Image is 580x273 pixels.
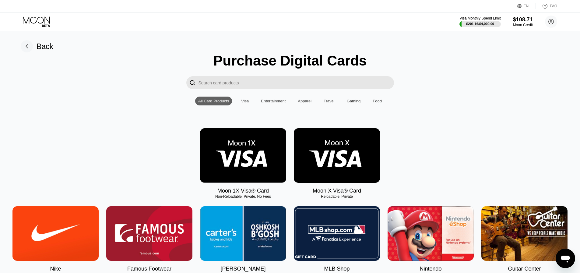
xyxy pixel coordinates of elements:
div: Non-Reloadable, Private, No Fees [200,194,286,199]
div: Apparel [295,97,315,105]
div: Nintendo [420,266,441,272]
div: Reloadable, Private [294,194,380,199]
iframe: Dugme za pokretanje prozora za razmenu poruka [556,249,575,268]
div: EN [517,3,536,9]
div: Entertainment [261,99,286,103]
div: All Card Products [195,97,232,105]
div:  [189,79,195,86]
div: FAQ [536,3,557,9]
div: Back [21,40,54,52]
div: Purchase Digital Cards [213,52,367,69]
div: $108.71Moon Credit [513,16,533,27]
div: Gaming [344,97,364,105]
div: MLB Shop [324,266,350,272]
div: $108.71 [513,16,533,23]
div: EN [524,4,529,8]
div: Travel [321,97,338,105]
div: Back [37,42,54,51]
div: All Card Products [198,99,229,103]
div: FAQ [550,4,557,8]
div: [PERSON_NAME] [220,266,265,272]
div: Visa [241,99,249,103]
div: Food [373,99,382,103]
div: Moon 1X Visa® Card [217,188,269,194]
div: Food [370,97,385,105]
div: Gaming [347,99,361,103]
div: Visa Monthly Spend Limit$201.16/$4,000.00 [459,16,501,27]
div: Famous Footwear [127,266,171,272]
div: Travel [324,99,335,103]
div: Moon X Visa® Card [313,188,361,194]
div: Entertainment [258,97,289,105]
div: Visa [238,97,252,105]
div: Nike [50,266,61,272]
div: Moon Credit [513,23,533,27]
div: Visa Monthly Spend Limit [459,16,501,20]
div: Guitar Center [508,266,541,272]
div: Apparel [298,99,311,103]
div: $201.16 / $4,000.00 [466,22,494,26]
div:  [186,76,199,89]
input: Search card products [199,76,394,89]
